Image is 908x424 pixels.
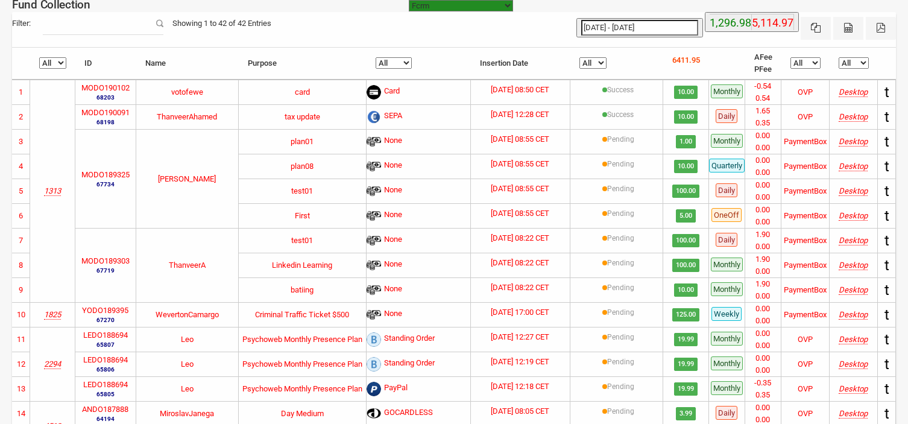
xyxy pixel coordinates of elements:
label: [{ [607,109,634,120]
label: [DATE] 08:55 CET [491,207,549,220]
i: Test Account [44,186,61,195]
td: Leo [136,352,239,376]
li: 0.00 [745,340,781,352]
td: Psychoweb Monthly Presence Plan [239,327,367,352]
small: 67719 [81,266,130,275]
span: Monthly [711,381,743,395]
button: Pdf [866,17,896,40]
span: Daily [716,109,737,123]
span: Standing Order [384,332,435,347]
div: PaymentBox [784,309,827,321]
td: ThanveerA [136,228,239,302]
div: PaymentBox [784,210,827,222]
span: 100.00 [672,259,700,272]
span: Monthly [711,356,743,370]
i: Mozilla/5.0 (Macintosh; Intel Mac OS X 10_15_7) AppleWebKit/537.36 (KHTML, like Gecko) Chrome/133... [839,310,868,319]
li: 0.00 [745,290,781,302]
td: Linkedin Learning [239,253,367,277]
label: Pending [607,159,634,169]
i: Mozilla/5.0 (Macintosh; Intel Mac OS X 10.15; rv:124.0) Gecko/20100101 Firefox/124.0 [839,384,868,393]
small: 65806 [83,365,128,374]
span: None [384,209,402,223]
td: votofewe [136,80,239,104]
span: Card [384,85,400,100]
button: Excel [801,17,831,40]
td: 6 [12,203,30,228]
label: [DATE] 08:55 CET [491,158,549,170]
span: None [384,233,402,248]
span: 125.00 [672,308,700,321]
div: OVP [798,334,813,346]
td: 4 [12,154,30,179]
td: [PERSON_NAME] [136,129,239,228]
span: None [384,184,402,198]
span: Monthly [711,84,743,98]
i: Psicoweb [44,359,61,369]
small: 65805 [83,390,128,399]
li: 0.35 [745,389,781,401]
label: MODO190091 [81,107,130,119]
label: Pending [607,183,634,194]
td: 5 [12,179,30,203]
label: Pending [607,208,634,219]
button: CSV [833,17,863,40]
i: Mozilla/5.0 (Macintosh; Intel Mac OS X 10.15; rv:124.0) Gecko/20100101 Firefox/124.0 [839,359,868,369]
span: t [884,183,889,200]
td: 8 [12,253,30,277]
label: Pending [607,258,634,268]
small: 67734 [81,180,130,189]
span: t [884,109,889,125]
span: 100.00 [672,185,700,198]
li: 0.00 [745,142,781,154]
span: t [884,133,889,150]
span: Standing Order [384,357,435,372]
li: 1.90 [745,278,781,290]
span: 10.00 [674,110,698,124]
span: 1.00 [676,135,696,148]
td: 7 [12,228,30,253]
td: 11 [12,327,30,352]
li: 0.00 [745,241,781,253]
td: batiing [239,277,367,302]
span: t [884,331,889,348]
i: Mozilla/5.0 (Windows NT 10.0; Win64; x64) AppleWebKit/537.36 (KHTML, like Gecko) Chrome/139.0.0.0... [839,87,868,97]
td: 9 [12,277,30,302]
small: 68198 [81,118,130,127]
label: [DATE] 17:00 CET [491,306,549,318]
div: OVP [798,358,813,370]
label: LEDO188694 [83,354,128,366]
i: Mozilla/5.0 (Windows NT 10.0; Win64; x64) AppleWebKit/537.36 (KHTML, like Gecko) Chrome/109.0.0.0... [839,409,868,418]
li: 0.00 [745,130,781,142]
label: [DATE] 08:55 CET [491,183,549,195]
i: Mozilla/5.0 (Windows NT 10.0; Win64; x64) AppleWebKit/537.36 (KHTML, like Gecko) Chrome/137.0.0.0... [839,236,868,245]
label: Pending [607,381,634,392]
label: MODO190102 [81,82,130,94]
span: Monthly [711,282,743,296]
i: Mozilla/5.0 (Windows NT 10.0; Win64; x64) AppleWebKit/537.36 (KHTML, like Gecko) Chrome/138.0.0.0... [839,162,868,171]
span: PayPal [384,382,408,396]
span: None [384,258,402,273]
td: test01 [239,179,367,203]
div: OVP [798,86,813,98]
li: 0.00 [745,179,781,191]
label: Pending [607,134,634,145]
label: Pending [607,307,634,318]
label: [DATE] 08:22 CET [491,257,549,269]
li: 0.00 [745,166,781,179]
td: tax update [239,104,367,129]
label: [DATE] 12:27 CET [491,331,549,343]
span: Quarterly [709,159,745,172]
small: 64194 [82,414,128,423]
label: [DATE] 12:28 CET [491,109,549,121]
td: Leo [136,376,239,401]
li: 1.90 [745,229,781,241]
label: [DATE] 08:05 CET [491,405,549,417]
i: Mozilla/5.0 (Windows NT 10.0; Win64; x64) AppleWebKit/537.36 (KHTML, like Gecko) Chrome/138.0.0.0... [839,137,868,146]
li: 0.00 [745,216,781,228]
span: 19.99 [674,382,698,396]
span: None [384,308,402,322]
span: t [884,84,889,101]
label: LEDO188694 [83,379,128,391]
li: 0.00 [745,315,781,327]
label: [DATE] 12:19 CET [491,356,549,368]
